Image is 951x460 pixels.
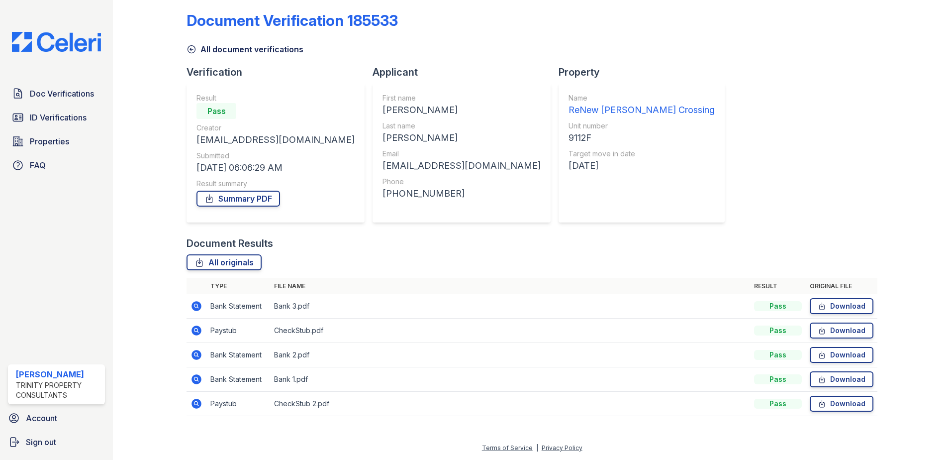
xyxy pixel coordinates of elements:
[30,135,69,147] span: Properties
[382,93,541,103] div: First name
[187,43,303,55] a: All document verifications
[482,444,533,452] a: Terms of Service
[542,444,582,452] a: Privacy Policy
[196,103,236,119] div: Pass
[382,159,541,173] div: [EMAIL_ADDRESS][DOMAIN_NAME]
[26,412,57,424] span: Account
[754,301,802,311] div: Pass
[196,133,355,147] div: [EMAIL_ADDRESS][DOMAIN_NAME]
[382,103,541,117] div: [PERSON_NAME]
[569,93,715,103] div: Name
[536,444,538,452] div: |
[187,254,262,270] a: All originals
[569,103,715,117] div: ReNew [PERSON_NAME] Crossing
[270,294,750,319] td: Bank 3.pdf
[206,343,270,367] td: Bank Statement
[382,149,541,159] div: Email
[382,121,541,131] div: Last name
[569,149,715,159] div: Target move in date
[569,93,715,117] a: Name ReNew [PERSON_NAME] Crossing
[196,93,355,103] div: Result
[30,159,46,171] span: FAQ
[187,236,273,250] div: Document Results
[4,408,109,428] a: Account
[26,436,56,448] span: Sign out
[810,396,873,412] a: Download
[810,298,873,314] a: Download
[196,191,280,207] a: Summary PDF
[569,131,715,145] div: 9112F
[206,392,270,416] td: Paystub
[382,177,541,187] div: Phone
[382,187,541,201] div: [PHONE_NUMBER]
[196,179,355,189] div: Result summary
[30,112,87,123] span: ID Verifications
[196,123,355,133] div: Creator
[196,161,355,175] div: [DATE] 06:06:29 AM
[754,399,802,409] div: Pass
[16,368,101,380] div: [PERSON_NAME]
[810,323,873,339] a: Download
[559,65,733,79] div: Property
[754,350,802,360] div: Pass
[8,84,105,104] a: Doc Verifications
[30,88,94,100] span: Doc Verifications
[187,65,373,79] div: Verification
[754,326,802,336] div: Pass
[8,108,105,127] a: ID Verifications
[4,32,109,52] img: CE_Logo_Blue-a8612792a0a2168367f1c8372b55b34899dd931a85d93a1a3d3e32e68fde9ad4.png
[270,367,750,392] td: Bank 1.pdf
[8,155,105,175] a: FAQ
[187,11,398,29] div: Document Verification 185533
[206,319,270,343] td: Paystub
[206,367,270,392] td: Bank Statement
[382,131,541,145] div: [PERSON_NAME]
[8,131,105,151] a: Properties
[270,343,750,367] td: Bank 2.pdf
[810,371,873,387] a: Download
[4,432,109,452] a: Sign out
[196,151,355,161] div: Submitted
[569,121,715,131] div: Unit number
[373,65,559,79] div: Applicant
[270,319,750,343] td: CheckStub.pdf
[569,159,715,173] div: [DATE]
[206,278,270,294] th: Type
[16,380,101,400] div: Trinity Property Consultants
[750,278,806,294] th: Result
[754,374,802,384] div: Pass
[806,278,877,294] th: Original file
[206,294,270,319] td: Bank Statement
[270,392,750,416] td: CheckStub 2.pdf
[810,347,873,363] a: Download
[270,278,750,294] th: File name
